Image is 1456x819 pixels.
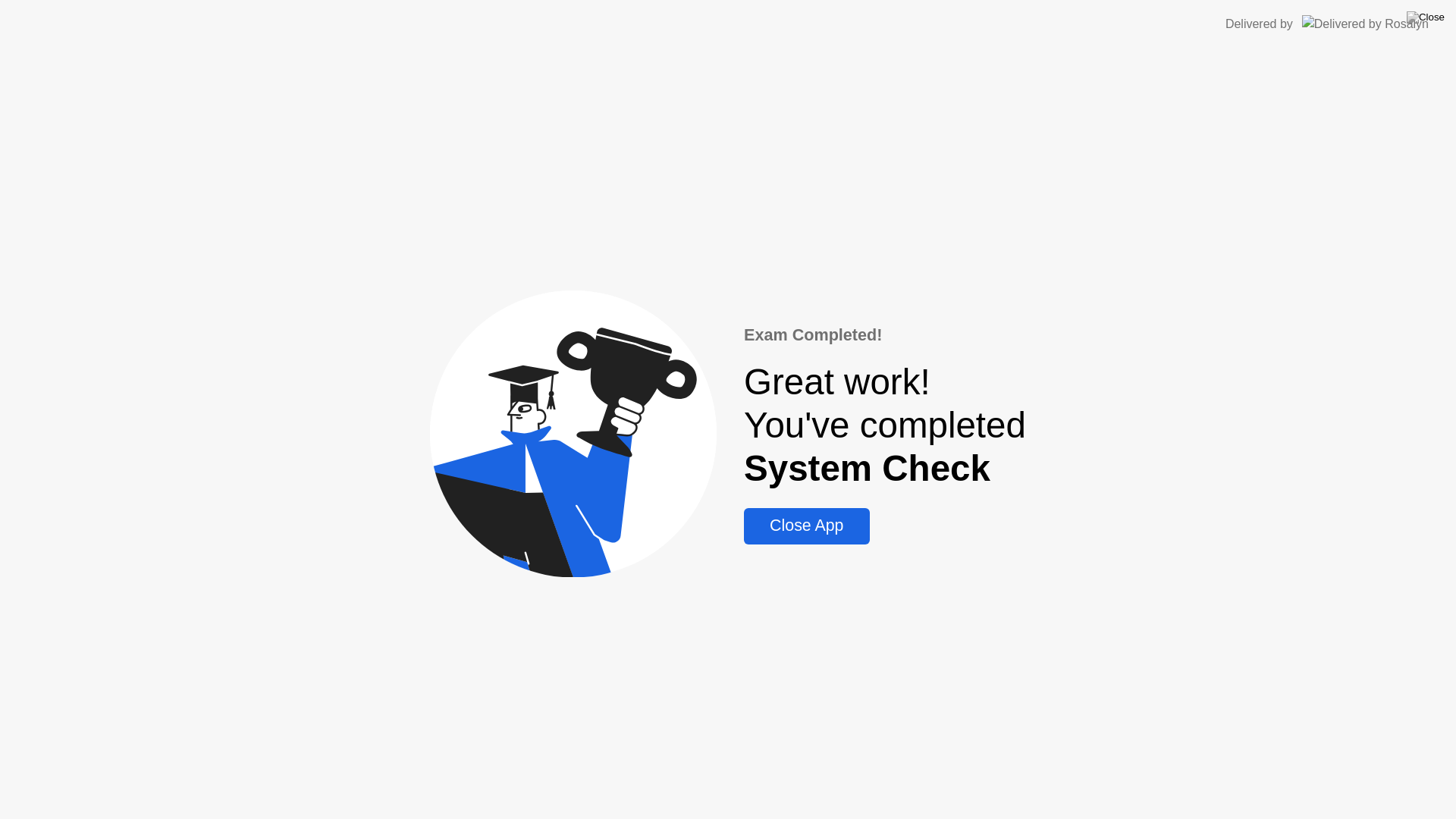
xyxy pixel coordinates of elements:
[744,448,990,488] b: System Check
[1407,11,1445,24] img: Close
[1302,15,1429,33] img: Delivered by Rosalyn
[748,516,864,535] div: Close App
[744,508,869,544] button: Close App
[744,360,1026,490] div: Great work! You've completed
[1225,15,1293,33] div: Delivered by
[744,323,1026,347] div: Exam Completed!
